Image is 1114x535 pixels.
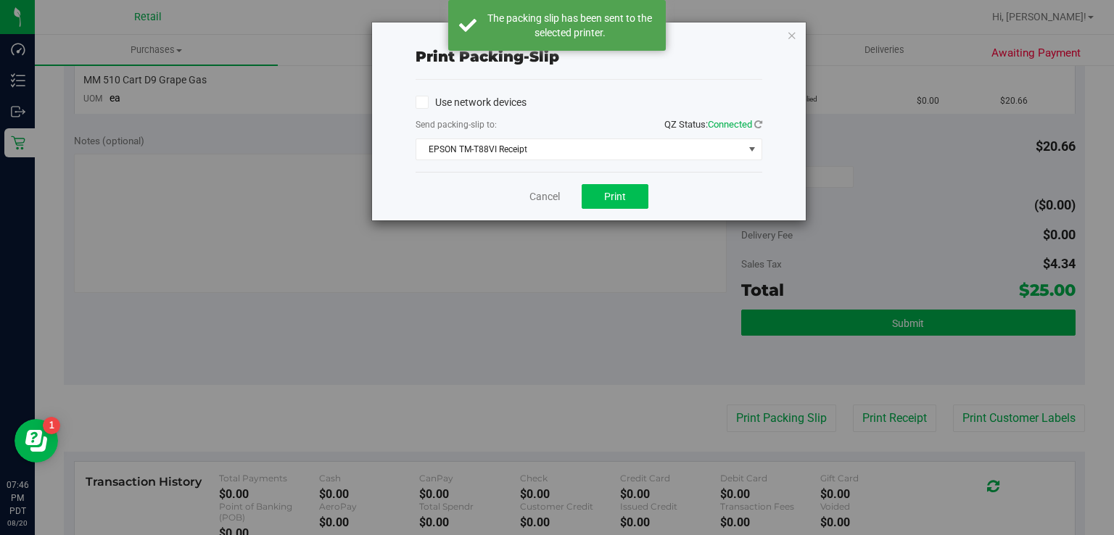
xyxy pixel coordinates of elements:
[15,419,58,463] iframe: Resource center
[416,95,527,110] label: Use network devices
[416,118,497,131] label: Send packing-slip to:
[484,11,655,40] div: The packing slip has been sent to the selected printer.
[664,119,762,130] span: QZ Status:
[743,139,761,159] span: select
[416,139,743,159] span: EPSON TM-T88VI Receipt
[582,184,648,209] button: Print
[416,48,559,65] span: Print packing-slip
[604,191,626,202] span: Print
[708,119,752,130] span: Connected
[529,189,560,204] a: Cancel
[43,417,60,434] iframe: Resource center unread badge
